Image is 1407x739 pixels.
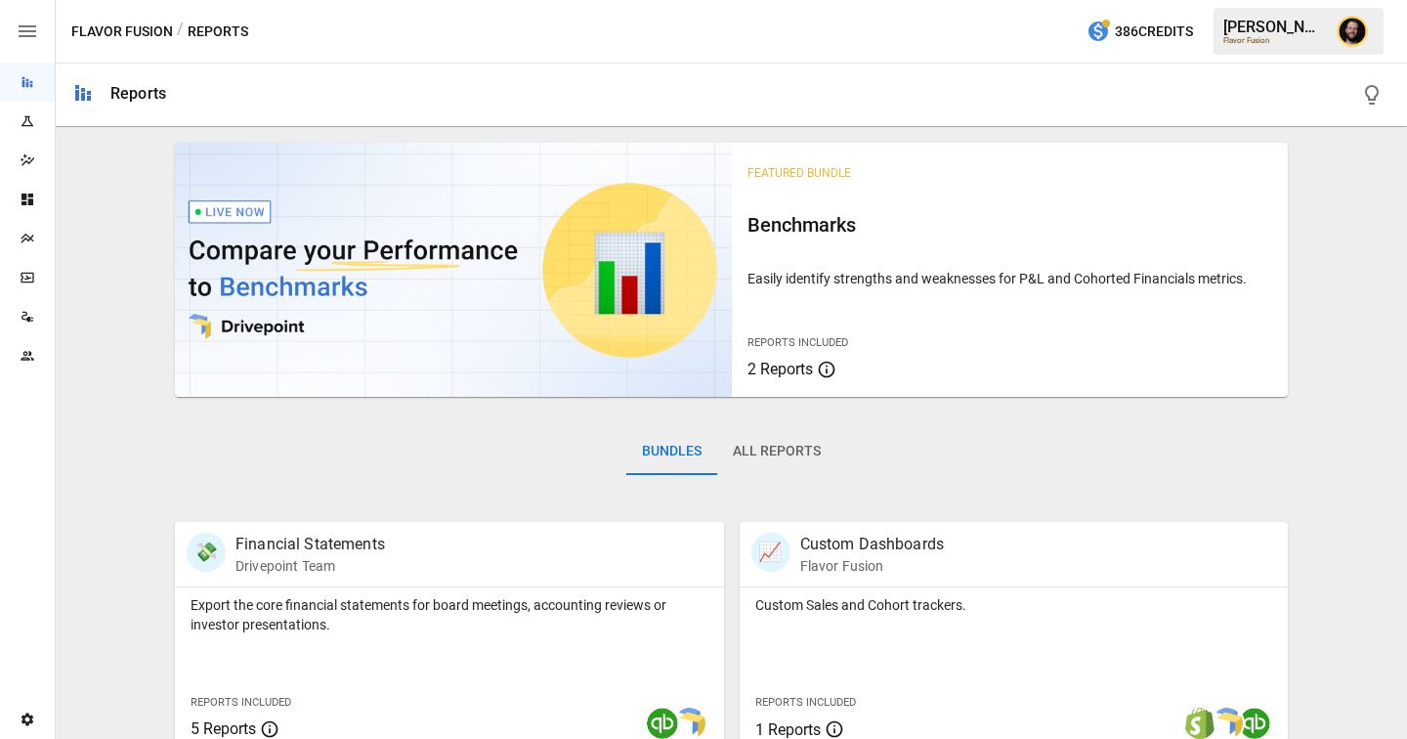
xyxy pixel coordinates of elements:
button: 386Credits [1079,14,1201,50]
span: Reports Included [191,696,291,709]
div: Reports [110,84,166,103]
img: quickbooks [1239,708,1270,739]
p: Flavor Fusion [800,556,945,576]
span: 2 Reports [747,360,813,378]
div: / [177,20,184,44]
img: shopify [1184,708,1215,739]
img: Ciaran Nugent [1337,16,1368,47]
img: video thumbnail [175,143,732,397]
div: [PERSON_NAME] [1223,18,1325,36]
button: All Reports [717,428,836,475]
p: Export the core financial statements for board meetings, accounting reviews or investor presentat... [191,595,708,634]
span: Featured Bundle [747,166,851,180]
div: 💸 [187,533,226,572]
span: 5 Reports [191,719,256,738]
span: 1 Reports [755,720,821,739]
p: Drivepoint Team [235,556,385,576]
button: Flavor Fusion [71,20,173,44]
img: quickbooks [647,708,678,739]
button: Ciaran Nugent [1325,4,1380,59]
div: 📈 [751,533,790,572]
p: Financial Statements [235,533,385,556]
p: Custom Sales and Cohort trackers. [755,595,1273,615]
img: smart model [1212,708,1243,739]
p: Easily identify strengths and weaknesses for P&L and Cohorted Financials metrics. [747,269,1273,288]
img: smart model [674,708,705,739]
h6: Benchmarks [747,209,1273,240]
div: Flavor Fusion [1223,36,1325,45]
span: 386 Credits [1115,20,1193,44]
p: Custom Dashboards [800,533,945,556]
span: Reports Included [755,696,856,709]
button: Bundles [626,428,717,475]
span: Reports Included [747,336,848,349]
